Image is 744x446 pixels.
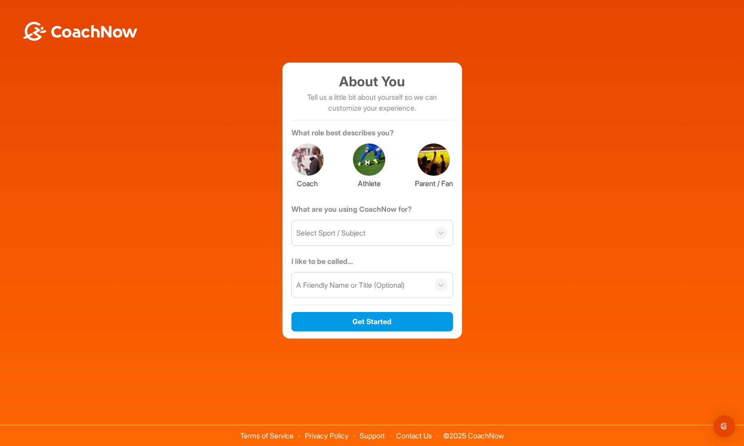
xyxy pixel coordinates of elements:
[360,431,385,440] a: Support
[291,176,324,189] label: Coach
[291,312,453,331] button: Get Started
[396,431,432,440] a: Contact Us
[296,280,405,290] div: A Friendly Name or Title (Optional)
[240,431,294,440] a: Terms of Service
[291,71,453,92] h1: About You
[439,425,508,439] span: © 2025 CoachNow
[353,176,385,189] label: Athlete
[291,92,453,113] p: Tell us a little bit about yourself so we can customize your experience.
[713,415,735,437] div: Open Intercom Messenger
[305,431,348,440] a: Privacy Policy
[291,127,453,142] label: What role best describes you?
[291,256,453,270] label: I like to be called...
[291,204,453,218] label: What are you using CoachNow for?
[415,176,453,189] label: Parent / Fan
[296,227,365,238] div: Select Sport / Subject
[22,22,138,41] img: BwLJSsUCoWCh5upNqxVrqldRgqLPVwmV24tXu5FoVAoFEpwwqQ3VIfuoInZCoVCoTD4vwADAC3ZFMkVEQFDAAAAAElFTkSuQmCC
